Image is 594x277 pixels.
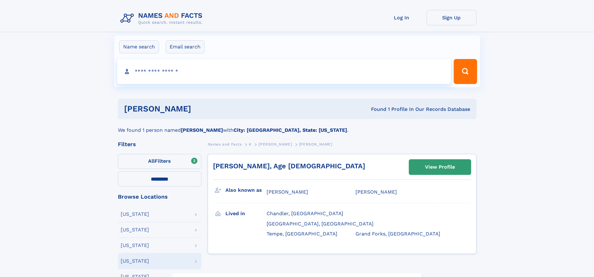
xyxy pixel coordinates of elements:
[249,140,252,148] a: K
[119,40,159,53] label: Name search
[166,40,205,53] label: Email search
[121,227,149,232] div: [US_STATE]
[124,105,281,113] h1: [PERSON_NAME]
[355,189,397,195] span: [PERSON_NAME]
[118,154,201,169] label: Filters
[409,160,471,175] a: View Profile
[267,210,343,216] span: Chandler, [GEOGRAPHIC_DATA]
[121,259,149,264] div: [US_STATE]
[234,127,347,133] b: City: [GEOGRAPHIC_DATA], State: [US_STATE]
[258,140,292,148] a: [PERSON_NAME]
[454,59,477,84] button: Search Button
[213,162,365,170] a: [PERSON_NAME], Age [DEMOGRAPHIC_DATA]
[181,127,223,133] b: [PERSON_NAME]
[118,141,201,147] div: Filters
[118,10,208,27] img: Logo Names and Facts
[117,59,451,84] input: search input
[377,10,427,25] a: Log In
[225,208,267,219] h3: Lived in
[121,212,149,217] div: [US_STATE]
[427,10,476,25] a: Sign Up
[258,142,292,146] span: [PERSON_NAME]
[425,160,455,174] div: View Profile
[267,221,374,227] span: [GEOGRAPHIC_DATA], [GEOGRAPHIC_DATA]
[225,185,267,195] h3: Also known as
[208,140,242,148] a: Names and Facts
[249,142,252,146] span: K
[299,142,332,146] span: [PERSON_NAME]
[267,189,308,195] span: [PERSON_NAME]
[121,243,149,248] div: [US_STATE]
[118,119,476,134] div: We found 1 person named with .
[148,158,155,164] span: All
[355,231,440,237] span: Grand Forks, [GEOGRAPHIC_DATA]
[118,194,201,200] div: Browse Locations
[281,106,470,113] div: Found 1 Profile In Our Records Database
[267,231,337,237] span: Tempe, [GEOGRAPHIC_DATA]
